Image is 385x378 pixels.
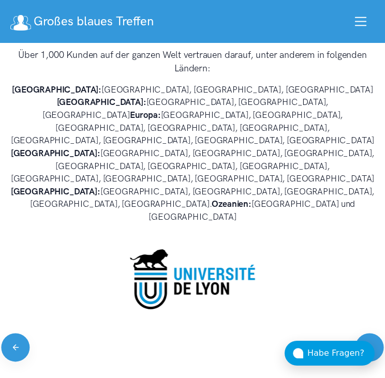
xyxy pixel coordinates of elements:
[307,346,375,360] div: Habe Fragen?
[12,84,101,95] strong: [GEOGRAPHIC_DATA]:
[355,333,383,361] button: Next
[130,110,161,120] strong: Europa:
[347,11,375,32] button: Toggle navigation
[10,15,31,31] img: Logo
[11,186,100,196] strong: [GEOGRAPHIC_DATA]:
[1,333,29,361] button: Previous
[10,10,154,33] a: Großes blaues Treffen
[10,83,375,223] h4: [GEOGRAPHIC_DATA], [GEOGRAPHIC_DATA], [GEOGRAPHIC_DATA] [GEOGRAPHIC_DATA], [GEOGRAPHIC_DATA], [GE...
[109,228,277,331] img: lyon_university_logo_2022-02-23-115200_akic.png
[11,148,100,158] strong: [GEOGRAPHIC_DATA]:
[285,341,375,366] button: Habe Fragen?
[10,49,375,74] h3: Über 1,000 Kunden auf der ganzen Welt vertrauen darauf, unter anderem in folgenden Ländern:
[212,199,251,209] strong: Ozeanien:
[57,97,146,107] strong: [GEOGRAPHIC_DATA]:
